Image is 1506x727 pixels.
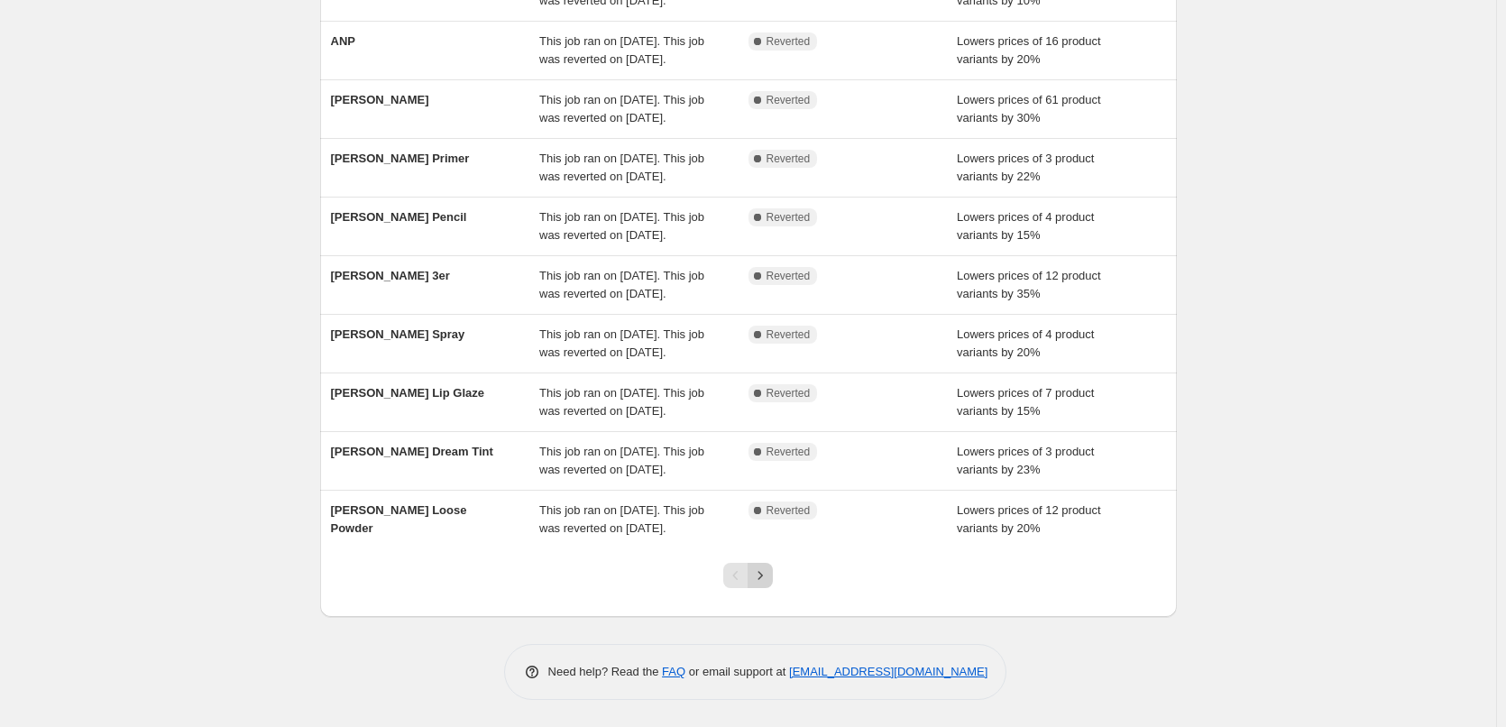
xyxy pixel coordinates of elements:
span: Reverted [767,152,811,166]
span: Lowers prices of 61 product variants by 30% [957,93,1101,124]
span: This job ran on [DATE]. This job was reverted on [DATE]. [539,327,704,359]
span: ANP [331,34,355,48]
span: or email support at [685,665,789,678]
span: [PERSON_NAME] Spray [331,327,465,341]
span: This job ran on [DATE]. This job was reverted on [DATE]. [539,93,704,124]
span: This job ran on [DATE]. This job was reverted on [DATE]. [539,445,704,476]
span: Lowers prices of 16 product variants by 20% [957,34,1101,66]
a: [EMAIL_ADDRESS][DOMAIN_NAME] [789,665,987,678]
span: Reverted [767,386,811,400]
a: FAQ [662,665,685,678]
span: [PERSON_NAME] Dream Tint [331,445,493,458]
span: Reverted [767,327,811,342]
span: Reverted [767,503,811,518]
span: Reverted [767,269,811,283]
span: Reverted [767,210,811,225]
span: Lowers prices of 12 product variants by 20% [957,503,1101,535]
span: [PERSON_NAME] [331,93,429,106]
span: Reverted [767,445,811,459]
span: Lowers prices of 12 product variants by 35% [957,269,1101,300]
span: [PERSON_NAME] Pencil [331,210,467,224]
span: Reverted [767,34,811,49]
button: Next [748,563,773,588]
nav: Pagination [723,563,773,588]
span: This job ran on [DATE]. This job was reverted on [DATE]. [539,152,704,183]
span: This job ran on [DATE]. This job was reverted on [DATE]. [539,386,704,418]
span: [PERSON_NAME] Primer [331,152,470,165]
span: Lowers prices of 4 product variants by 15% [957,210,1094,242]
span: This job ran on [DATE]. This job was reverted on [DATE]. [539,503,704,535]
span: Reverted [767,93,811,107]
span: [PERSON_NAME] Lip Glaze [331,386,484,400]
span: Lowers prices of 4 product variants by 20% [957,327,1094,359]
span: Need help? Read the [548,665,663,678]
span: Lowers prices of 7 product variants by 15% [957,386,1094,418]
span: This job ran on [DATE]. This job was reverted on [DATE]. [539,210,704,242]
span: This job ran on [DATE]. This job was reverted on [DATE]. [539,34,704,66]
span: [PERSON_NAME] Loose Powder [331,503,467,535]
span: [PERSON_NAME] 3er [331,269,450,282]
span: This job ran on [DATE]. This job was reverted on [DATE]. [539,269,704,300]
span: Lowers prices of 3 product variants by 22% [957,152,1094,183]
span: Lowers prices of 3 product variants by 23% [957,445,1094,476]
